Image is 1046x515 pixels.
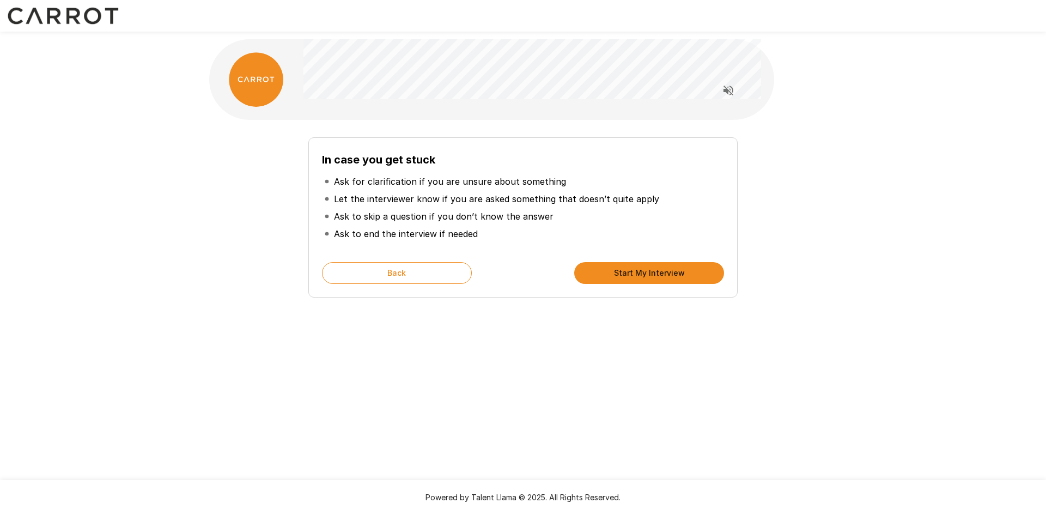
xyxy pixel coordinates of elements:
[13,492,1033,503] p: Powered by Talent Llama © 2025. All Rights Reserved.
[322,153,435,166] b: In case you get stuck
[229,52,283,107] img: carrot_logo.png
[334,210,554,223] p: Ask to skip a question if you don’t know the answer
[322,262,472,284] button: Back
[334,175,566,188] p: Ask for clarification if you are unsure about something
[717,80,739,101] button: Read questions aloud
[334,192,659,205] p: Let the interviewer know if you are asked something that doesn’t quite apply
[574,262,724,284] button: Start My Interview
[334,227,478,240] p: Ask to end the interview if needed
